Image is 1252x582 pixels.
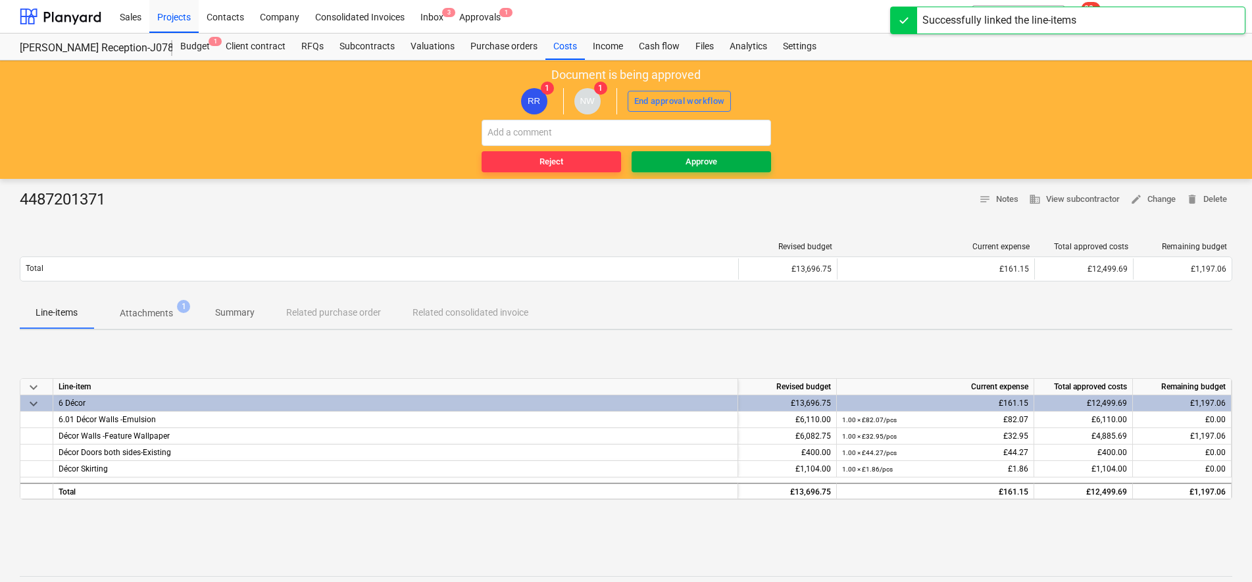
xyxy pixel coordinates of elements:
[26,396,41,412] span: keyboard_arrow_down
[177,300,190,313] span: 1
[842,449,897,456] small: 1.00 × £44.27 / pcs
[59,448,171,457] span: Décor Doors both sides-Existing
[59,395,732,411] div: 6 Décor
[1034,379,1133,395] div: Total approved costs
[1040,242,1128,251] div: Total approved costs
[215,306,255,320] p: Summary
[574,88,601,114] div: Neil Worstenholme
[442,8,455,17] span: 3
[1125,189,1181,210] button: Change
[403,34,463,60] a: Valuations
[551,67,701,83] p: Document is being approved
[1133,379,1232,395] div: Remaining budget
[843,242,1030,251] div: Current expense
[688,34,722,60] a: Files
[1130,192,1176,207] span: Change
[53,483,738,499] div: Total
[59,431,170,441] span: Décor Walls -Feature Wallpaper
[843,264,1029,274] div: £161.15
[1139,242,1227,251] div: Remaining budget
[1181,189,1232,210] button: Delete
[1133,483,1232,499] div: £1,197.06
[842,461,1028,477] div: £1.86
[842,484,1028,500] div: £161.15
[36,306,78,320] p: Line-items
[922,12,1076,28] div: Successfully linked the line-items
[842,428,1028,445] div: £32.95
[594,82,607,95] span: 1
[1205,448,1226,457] span: £0.00
[1034,483,1133,499] div: £12,499.69
[775,34,824,60] a: Settings
[59,464,108,473] span: Décor Skirting
[1190,431,1226,441] span: £1,197.06
[722,34,775,60] a: Analytics
[580,96,594,106] span: NW
[738,412,837,428] div: £6,110.00
[738,483,837,499] div: £13,696.75
[499,8,513,17] span: 1
[1130,193,1142,205] span: edit
[974,189,1024,210] button: Notes
[209,37,222,46] span: 1
[842,412,1028,428] div: £82.07
[528,96,540,106] span: RR
[979,193,991,205] span: notes
[293,34,332,60] a: RFQs
[979,192,1018,207] span: Notes
[631,34,688,60] a: Cash flow
[482,151,621,172] button: Reject
[541,82,554,95] span: 1
[738,428,837,445] div: £6,082.75
[482,120,771,146] input: Add a comment
[332,34,403,60] a: Subcontracts
[837,379,1034,395] div: Current expense
[1024,189,1125,210] button: View subcontractor
[738,395,837,412] div: £13,696.75
[1205,415,1226,424] span: £0.00
[539,155,563,170] div: Reject
[686,155,717,170] div: Approve
[738,445,837,461] div: £400.00
[20,41,157,55] div: [PERSON_NAME] Reception-J0788-1-25
[1191,264,1226,274] span: £1,197.06
[842,416,897,424] small: 1.00 × £82.07 / pcs
[463,34,545,60] a: Purchase orders
[545,34,585,60] a: Costs
[842,433,897,440] small: 1.00 × £32.95 / pcs
[585,34,631,60] a: Income
[1091,431,1127,441] span: £4,885.69
[628,91,732,112] button: End approval workflow
[521,88,547,114] div: Rebecca Revell
[1029,192,1120,207] span: View subcontractor
[59,415,156,424] span: 6.01 Décor Walls -Emulsion
[1034,395,1133,412] div: £12,499.69
[1097,448,1127,457] span: £400.00
[26,263,43,274] p: Total
[218,34,293,60] div: Client contract
[53,379,738,395] div: Line-item
[1091,464,1127,473] span: £1,104.00
[1091,415,1127,424] span: £6,110.00
[172,34,218,60] div: Budget
[1133,395,1232,412] div: £1,197.06
[1186,519,1252,582] div: Chat Widget
[1034,258,1133,279] div: £12,499.69
[20,189,116,210] div: 4487201371
[1029,193,1041,205] span: business
[632,151,771,172] button: Approve
[120,306,173,320] p: Attachments
[1186,192,1227,207] span: Delete
[738,379,837,395] div: Revised budget
[738,461,837,477] div: £1,104.00
[842,466,893,473] small: 1.00 × £1.86 / pcs
[172,34,218,60] a: Budget1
